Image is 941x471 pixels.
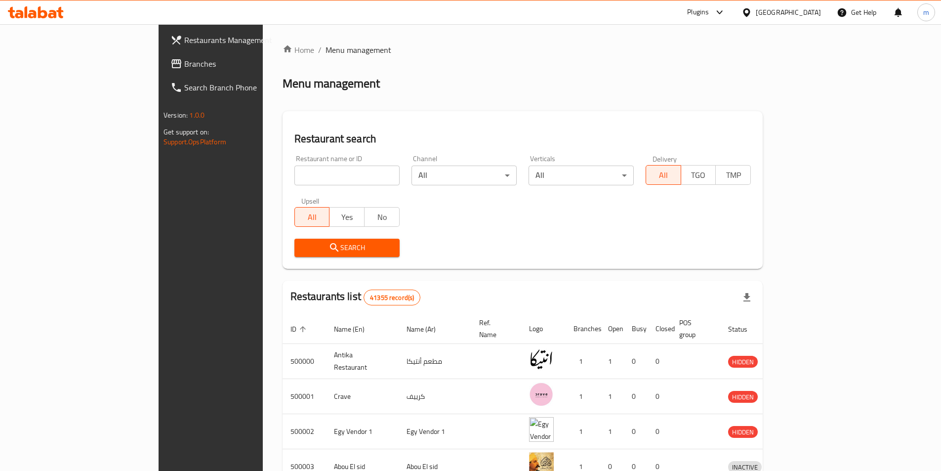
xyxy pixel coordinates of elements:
[184,58,308,70] span: Branches
[624,314,648,344] th: Busy
[566,379,600,414] td: 1
[326,44,391,56] span: Menu management
[529,347,554,372] img: Antika Restaurant
[294,207,330,227] button: All
[566,414,600,449] td: 1
[184,82,308,93] span: Search Branch Phone
[600,379,624,414] td: 1
[728,356,758,368] span: HIDDEN
[326,344,399,379] td: Antika Restaurant
[189,109,205,122] span: 1.0.0
[600,314,624,344] th: Open
[624,344,648,379] td: 0
[364,207,400,227] button: No
[364,290,420,305] div: Total records count
[399,414,471,449] td: Egy Vendor 1
[301,197,320,204] label: Upsell
[566,314,600,344] th: Branches
[290,323,309,335] span: ID
[184,34,308,46] span: Restaurants Management
[687,6,709,18] div: Plugins
[399,379,471,414] td: كرييف
[685,168,712,182] span: TGO
[318,44,322,56] li: /
[648,314,671,344] th: Closed
[681,165,716,185] button: TGO
[283,76,380,91] h2: Menu management
[326,379,399,414] td: Crave
[290,289,421,305] h2: Restaurants list
[164,135,226,148] a: Support.OpsPlatform
[326,414,399,449] td: Egy Vendor 1
[650,168,677,182] span: All
[648,379,671,414] td: 0
[302,242,392,254] span: Search
[715,165,751,185] button: TMP
[294,239,400,257] button: Search
[283,44,763,56] nav: breadcrumb
[163,52,316,76] a: Branches
[728,427,758,438] span: HIDDEN
[294,166,400,185] input: Search for restaurant name or ID..
[648,414,671,449] td: 0
[364,293,420,302] span: 41355 record(s)
[653,155,677,162] label: Delivery
[566,344,600,379] td: 1
[624,379,648,414] td: 0
[923,7,929,18] span: m
[720,168,747,182] span: TMP
[329,207,365,227] button: Yes
[624,414,648,449] td: 0
[407,323,449,335] span: Name (Ar)
[334,323,377,335] span: Name (En)
[600,414,624,449] td: 1
[756,7,821,18] div: [GEOGRAPHIC_DATA]
[728,323,760,335] span: Status
[163,28,316,52] a: Restaurants Management
[411,166,517,185] div: All
[333,210,361,224] span: Yes
[164,126,209,138] span: Get support on:
[735,286,759,309] div: Export file
[600,344,624,379] td: 1
[529,417,554,442] img: Egy Vendor 1
[294,131,751,146] h2: Restaurant search
[164,109,188,122] span: Version:
[299,210,326,224] span: All
[163,76,316,99] a: Search Branch Phone
[521,314,566,344] th: Logo
[728,391,758,403] span: HIDDEN
[529,166,634,185] div: All
[479,317,509,341] span: Ref. Name
[529,382,554,407] img: Crave
[679,317,708,341] span: POS group
[646,165,681,185] button: All
[368,210,396,224] span: No
[399,344,471,379] td: مطعم أنتيكا
[648,344,671,379] td: 0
